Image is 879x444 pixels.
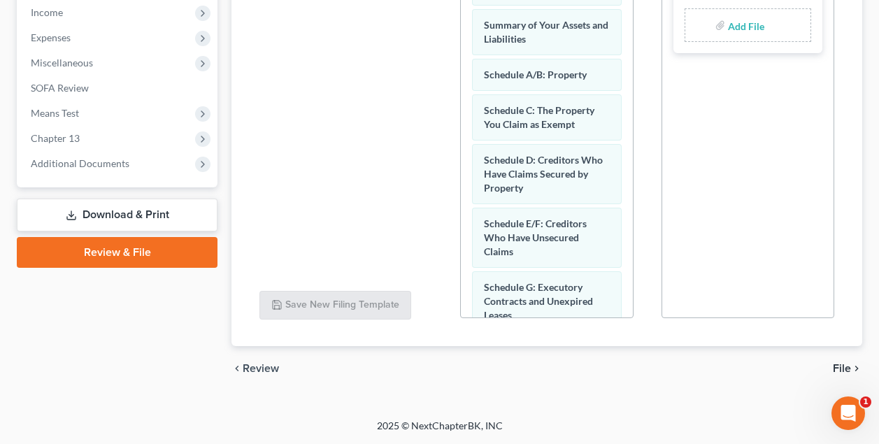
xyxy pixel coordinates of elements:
i: chevron_left [231,363,243,374]
button: chevron_left Review [231,363,293,374]
span: Additional Documents [31,157,129,169]
span: Schedule D: Creditors Who Have Claims Secured by Property [484,154,603,194]
span: SOFA Review [31,82,89,94]
span: Summary of Your Assets and Liabilities [484,19,608,45]
span: 1 [860,396,871,408]
span: Chapter 13 [31,132,80,144]
span: Schedule E/F: Creditors Who Have Unsecured Claims [484,217,587,257]
a: Download & Print [17,199,217,231]
span: Schedule A/B: Property [484,69,587,80]
a: SOFA Review [20,76,217,101]
span: Means Test [31,107,79,119]
div: 2025 © NextChapterBK, INC [41,419,838,444]
button: Save New Filing Template [259,291,411,320]
span: File [833,363,851,374]
span: Schedule C: The Property You Claim as Exempt [484,104,594,130]
span: Income [31,6,63,18]
i: chevron_right [851,363,862,374]
span: Expenses [31,31,71,43]
iframe: Intercom live chat [831,396,865,430]
span: Miscellaneous [31,57,93,69]
span: Schedule G: Executory Contracts and Unexpired Leases [484,281,593,321]
span: Review [243,363,279,374]
a: Review & File [17,237,217,268]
